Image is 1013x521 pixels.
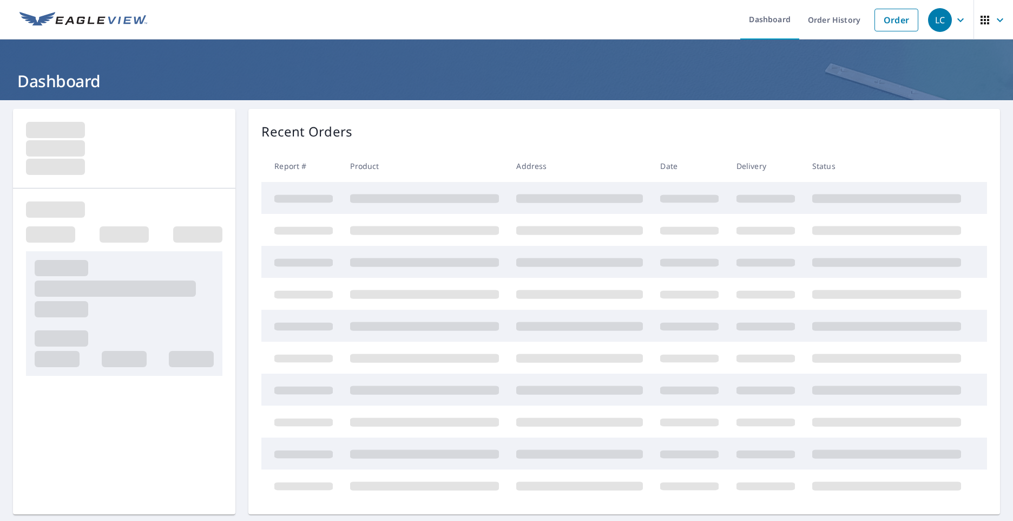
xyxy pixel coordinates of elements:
p: Recent Orders [261,122,352,141]
th: Report # [261,150,341,182]
img: EV Logo [19,12,147,28]
a: Order [874,9,918,31]
th: Status [804,150,970,182]
th: Address [508,150,652,182]
div: LC [928,8,952,32]
th: Date [652,150,727,182]
th: Product [341,150,508,182]
h1: Dashboard [13,70,1000,92]
th: Delivery [728,150,804,182]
